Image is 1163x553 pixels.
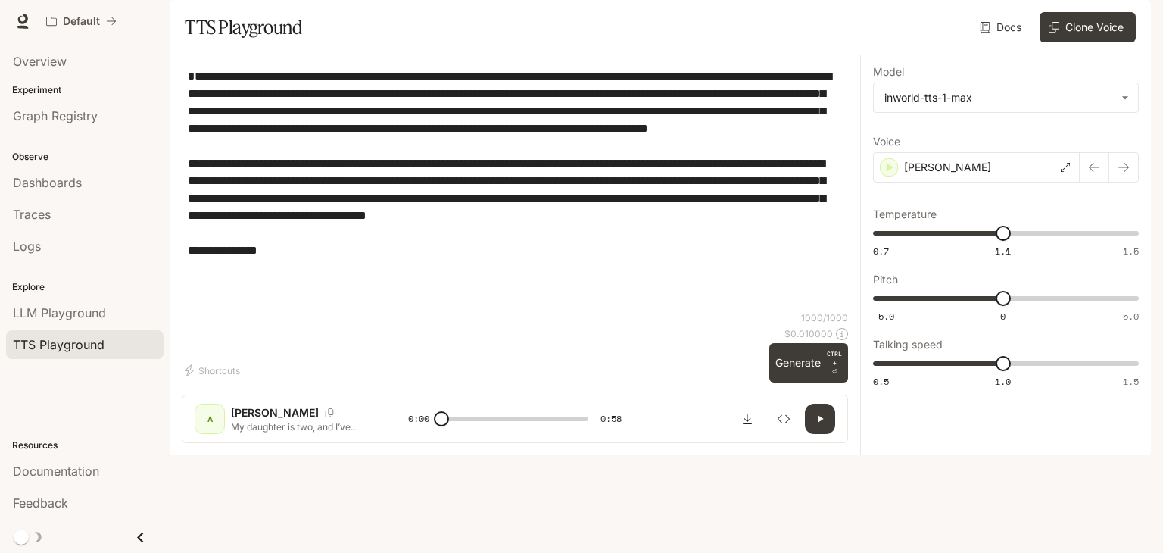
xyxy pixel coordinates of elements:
button: Shortcuts [182,358,246,383]
span: 0.7 [873,245,889,258]
span: -5.0 [873,310,894,323]
button: Copy Voice ID [319,408,340,417]
p: [PERSON_NAME] [231,405,319,420]
h1: TTS Playground [185,12,302,42]
p: Talking speed [873,339,943,350]
span: 1.0 [995,375,1011,388]
span: 0 [1000,310,1006,323]
a: Docs [977,12,1027,42]
span: 1.1 [995,245,1011,258]
p: CTRL + [827,349,842,367]
button: All workspaces [39,6,123,36]
span: 1.5 [1123,245,1139,258]
span: 5.0 [1123,310,1139,323]
p: [PERSON_NAME] [904,160,991,175]
div: A [198,407,222,431]
p: Pitch [873,274,898,285]
div: inworld-tts-1-max [874,83,1138,112]
span: 0:00 [408,411,429,426]
button: Clone Voice [1040,12,1136,42]
span: 1.5 [1123,375,1139,388]
button: Inspect [769,404,799,434]
button: Download audio [732,404,762,434]
span: 0.5 [873,375,889,388]
div: inworld-tts-1-max [884,90,1114,105]
button: GenerateCTRL +⏎ [769,343,848,383]
p: My daughter is two, and I’ve noticed delays with both her speech and her eating. For speech, she ... [231,420,372,433]
p: Model [873,67,904,77]
p: Temperature [873,209,937,220]
span: 0:58 [600,411,622,426]
p: Default [63,15,100,28]
p: Voice [873,136,900,147]
p: ⏎ [827,349,842,376]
